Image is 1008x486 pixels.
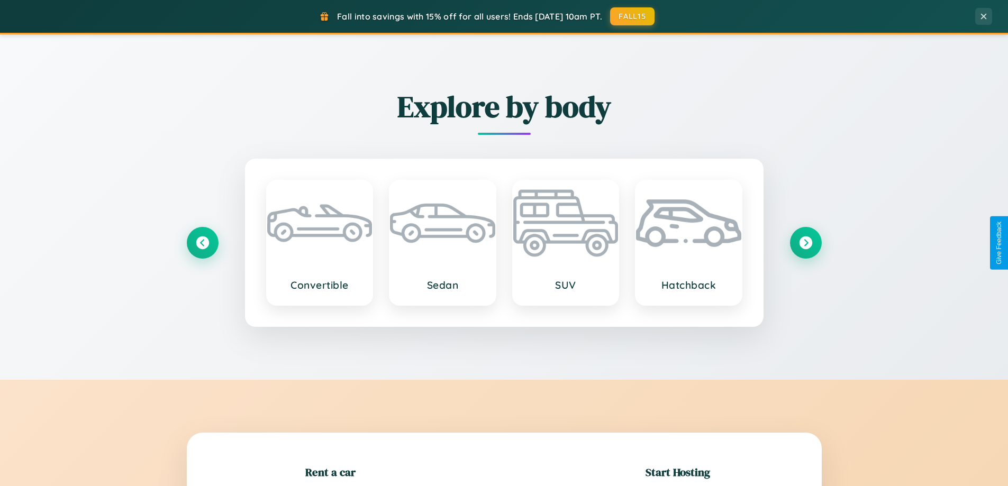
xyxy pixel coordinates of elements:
[278,279,362,291] h3: Convertible
[401,279,485,291] h3: Sedan
[187,86,822,127] h2: Explore by body
[647,279,731,291] h3: Hatchback
[337,11,602,22] span: Fall into savings with 15% off for all users! Ends [DATE] 10am PT.
[305,464,356,480] h2: Rent a car
[610,7,655,25] button: FALL15
[995,222,1003,264] div: Give Feedback
[646,464,710,480] h2: Start Hosting
[524,279,608,291] h3: SUV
